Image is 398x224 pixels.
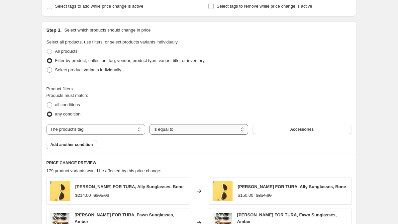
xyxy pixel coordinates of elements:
[290,127,314,132] span: Accessories
[238,192,253,199] div: $150.00
[64,27,150,34] p: Select which products should change in price
[55,67,121,72] span: Select product variants individually
[94,192,109,199] strike: $305.00
[75,184,184,189] span: [PERSON_NAME] FOR TURA, Ally Sunglasses, Bone
[238,184,346,189] span: [PERSON_NAME] FOR TURA, Ally Sunglasses, Bone
[55,102,80,107] span: all conditions
[55,4,144,9] span: Select tags to add while price change is active
[55,49,78,54] span: All products
[237,212,337,224] span: [PERSON_NAME] FOR TURA, Fawn Sunglasses, Amber
[252,125,351,134] button: Accessories
[47,86,351,92] div: Product filters
[75,212,174,224] span: [PERSON_NAME] FOR TURA, Fawn Sunglasses, Amber
[50,181,70,201] img: Tura-White-F_80x.jpg
[75,192,91,199] div: $214.00
[47,39,178,44] span: Select all products, use filters, or select products variants individually
[256,192,272,199] strike: $214.00
[47,140,97,149] button: Add another condition
[55,58,205,63] span: Filter by product, collection, tag, vendor, product type, variant title, or inventory
[47,160,351,166] h6: PRICE CHANGE PREVIEW
[50,142,93,147] span: Add another condition
[213,181,233,201] img: Tura-White-F_80x.jpg
[217,4,312,9] span: Select tags to remove while price change is active
[55,112,81,116] span: any condition
[47,93,88,98] span: Products must match:
[47,168,161,173] span: 179 product variants would be affected by this price change:
[47,27,62,34] h2: Step 3.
